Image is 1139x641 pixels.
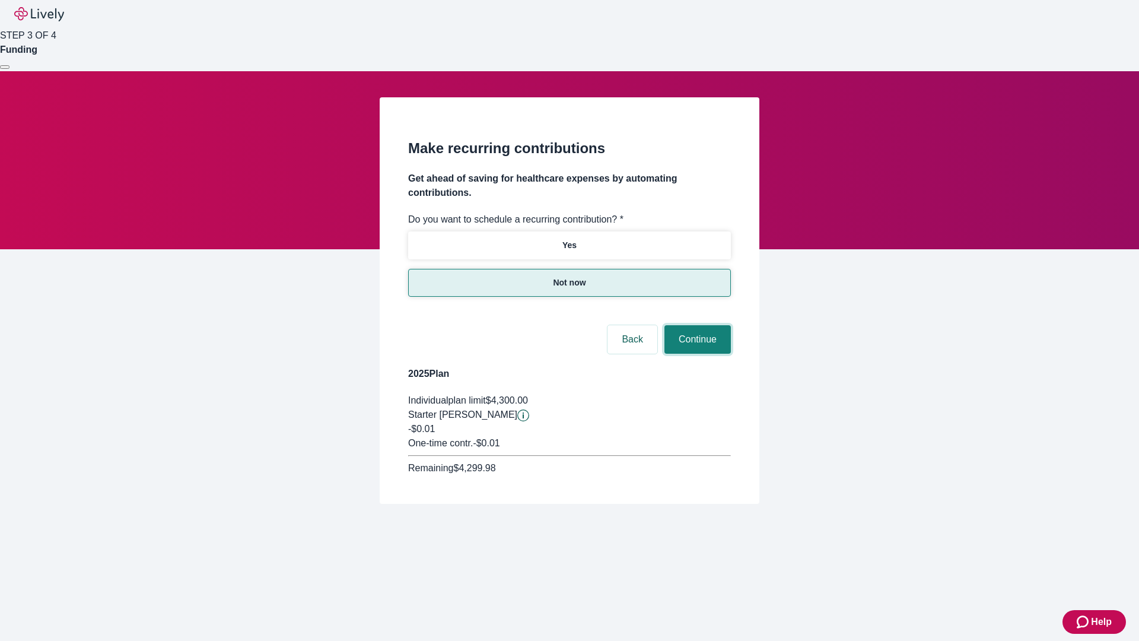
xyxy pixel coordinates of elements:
[607,325,657,354] button: Back
[408,269,731,297] button: Not now
[562,239,577,252] p: Yes
[517,410,529,421] svg: Starter penny details
[408,463,453,473] span: Remaining
[408,172,731,200] h4: Get ahead of saving for healthcare expenses by automating contributions.
[453,463,495,473] span: $4,299.98
[408,212,623,227] label: Do you want to schedule a recurring contribution? *
[408,367,731,381] h4: 2025 Plan
[473,438,499,448] span: - $0.01
[408,410,517,420] span: Starter [PERSON_NAME]
[408,231,731,259] button: Yes
[408,424,435,434] span: -$0.01
[408,138,731,159] h2: Make recurring contributions
[664,325,731,354] button: Continue
[486,395,528,405] span: $4,300.00
[1062,610,1126,634] button: Zendesk support iconHelp
[517,410,529,421] button: Lively will contribute $0.01 to establish your account
[1077,615,1091,629] svg: Zendesk support icon
[1091,615,1112,629] span: Help
[553,277,586,289] p: Not now
[14,7,64,21] img: Lively
[408,438,473,448] span: One-time contr.
[408,395,486,405] span: Individual plan limit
